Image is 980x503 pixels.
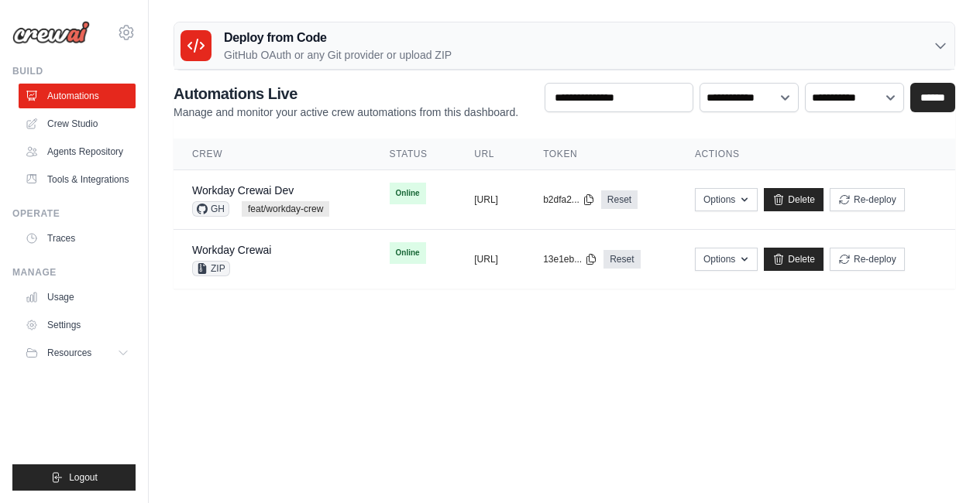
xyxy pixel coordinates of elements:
span: Online [390,242,426,264]
button: Options [695,248,758,271]
span: Logout [69,471,98,484]
th: Status [371,139,456,170]
a: Automations [19,84,136,108]
p: GitHub OAuth or any Git provider or upload ZIP [224,47,452,63]
p: Manage and monitor your active crew automations from this dashboard. [174,104,518,120]
button: Logout [12,464,136,491]
a: Agents Repository [19,139,136,164]
span: feat/workday-crew [242,201,329,217]
button: Options [695,188,758,211]
button: b2dfa2... [543,193,595,206]
button: Re-deploy [830,248,905,271]
button: Resources [19,340,136,365]
th: Token [524,139,676,170]
th: Actions [676,139,955,170]
span: ZIP [192,261,230,276]
a: Delete [764,248,824,271]
a: Usage [19,285,136,310]
a: Workday Crewai [192,244,271,256]
h2: Automations Live [174,83,518,104]
a: Workday Crewai Dev [192,184,294,197]
img: Logo [12,21,90,44]
div: Manage [12,266,136,279]
div: Operate [12,207,136,220]
h3: Deploy from Code [224,29,452,47]
a: Traces [19,226,136,251]
a: Reset [601,190,638,209]
th: URL [456,139,524,170]
span: Resources [47,347,91,359]
a: Delete [764,188,824,211]
span: GH [192,201,229,217]
a: Crew Studio [19,111,136,136]
div: Build [12,65,136,77]
a: Tools & Integrations [19,167,136,192]
button: 13e1eb... [543,253,597,265]
button: Re-deploy [830,188,905,211]
span: Online [390,183,426,204]
a: Reset [603,250,640,269]
a: Settings [19,313,136,337]
th: Crew [174,139,371,170]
